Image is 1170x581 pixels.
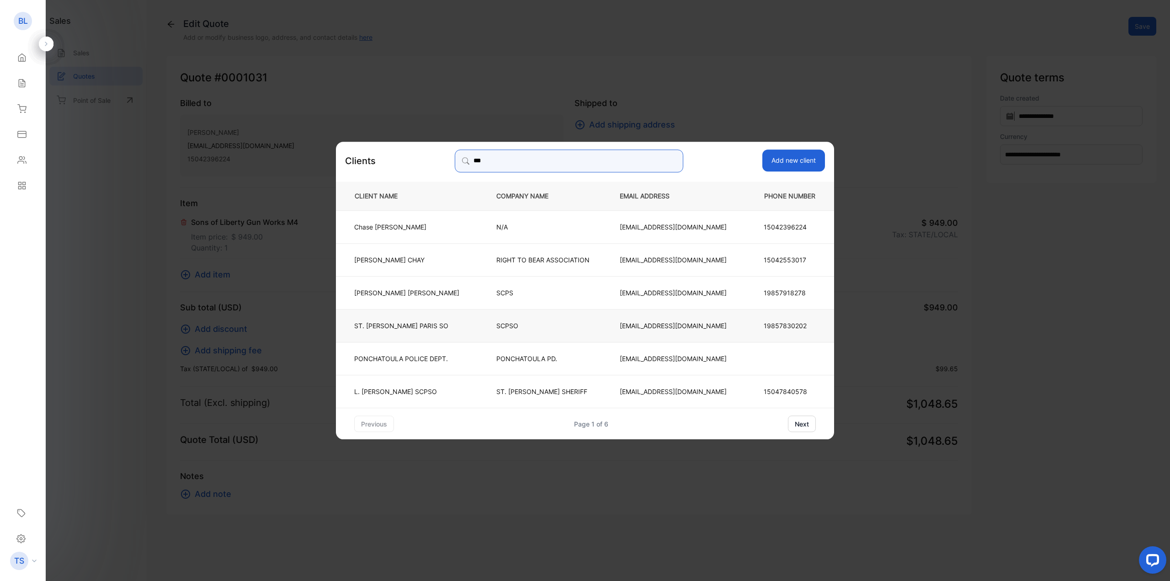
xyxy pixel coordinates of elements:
[762,149,825,171] button: Add new client
[14,555,24,567] p: TS
[496,387,590,396] p: ST. [PERSON_NAME] SHERIFF
[1132,543,1170,581] iframe: LiveChat chat widget
[354,321,459,330] p: ST. [PERSON_NAME] PARIS SO
[351,191,466,201] p: CLIENT NAME
[764,222,816,232] p: 15042396224
[574,419,608,429] div: Page 1 of 6
[620,354,727,363] p: [EMAIL_ADDRESS][DOMAIN_NAME]
[764,255,816,265] p: 15042553017
[757,191,819,201] p: PHONE NUMBER
[620,288,727,298] p: [EMAIL_ADDRESS][DOMAIN_NAME]
[496,222,590,232] p: N/A
[354,288,459,298] p: [PERSON_NAME] [PERSON_NAME]
[18,15,28,27] p: BL
[620,255,727,265] p: [EMAIL_ADDRESS][DOMAIN_NAME]
[496,288,590,298] p: SCPS
[354,255,459,265] p: [PERSON_NAME] CHAY
[496,321,590,330] p: SCPSO
[354,387,459,396] p: L. [PERSON_NAME] SCPSO
[764,288,816,298] p: 19857918278
[620,222,727,232] p: [EMAIL_ADDRESS][DOMAIN_NAME]
[345,154,376,168] p: Clients
[354,416,394,432] button: previous
[764,321,816,330] p: 19857830202
[496,354,590,363] p: PONCHATOULA PD.
[354,354,459,363] p: PONCHATOULA POLICE DEPT.
[354,222,459,232] p: Chase [PERSON_NAME]
[496,255,590,265] p: RIGHT TO BEAR ASSOCIATION
[764,387,816,396] p: 15047840578
[496,191,590,201] p: COMPANY NAME
[620,321,727,330] p: [EMAIL_ADDRESS][DOMAIN_NAME]
[620,191,727,201] p: EMAIL ADDRESS
[620,387,727,396] p: [EMAIL_ADDRESS][DOMAIN_NAME]
[788,416,816,432] button: next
